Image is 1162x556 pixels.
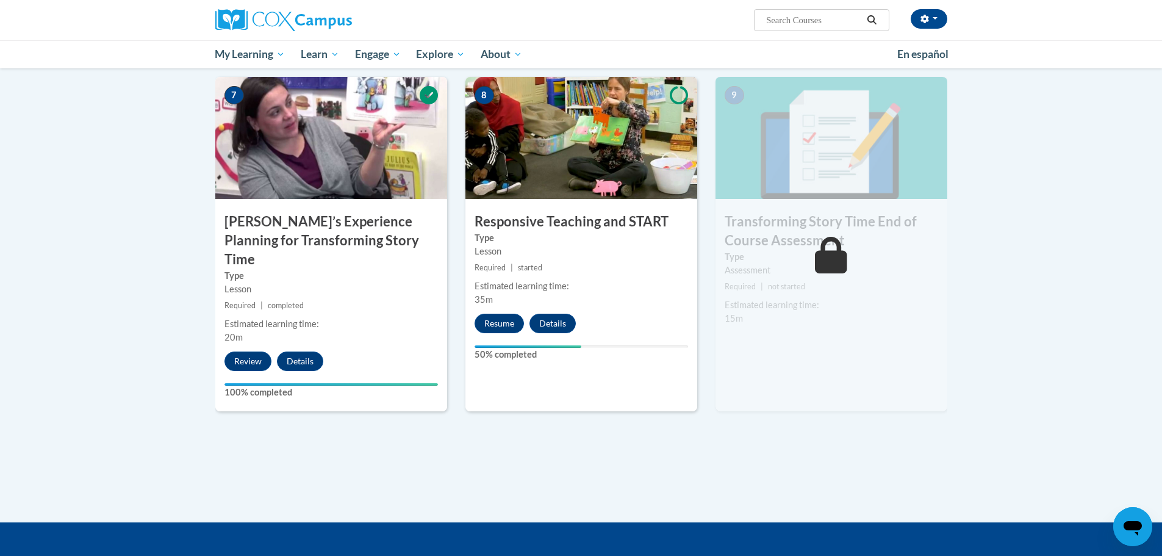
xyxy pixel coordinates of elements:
[725,298,938,312] div: Estimated learning time:
[224,301,256,310] span: Required
[260,301,263,310] span: |
[725,313,743,323] span: 15m
[475,314,524,333] button: Resume
[511,263,513,272] span: |
[215,9,447,31] a: Cox Campus
[475,245,688,258] div: Lesson
[911,9,947,29] button: Account Settings
[408,40,473,68] a: Explore
[224,352,271,371] button: Review
[215,47,285,62] span: My Learning
[761,282,763,291] span: |
[197,40,966,68] div: Main menu
[725,282,756,291] span: Required
[863,13,881,27] button: Search
[301,47,339,62] span: Learn
[355,47,401,62] span: Engage
[268,301,304,310] span: completed
[768,282,805,291] span: not started
[215,9,352,31] img: Cox Campus
[207,40,293,68] a: My Learning
[224,269,438,283] label: Type
[215,212,447,269] h3: [PERSON_NAME]’s Experience Planning for Transforming Story Time
[224,386,438,399] label: 100% completed
[347,40,409,68] a: Engage
[475,345,581,348] div: Your progress
[475,294,493,305] span: 35m
[224,86,244,104] span: 7
[529,314,576,333] button: Details
[725,86,744,104] span: 9
[215,77,447,199] img: Course Image
[715,77,947,199] img: Course Image
[475,280,688,293] div: Estimated learning time:
[715,212,947,250] h3: Transforming Story Time End of Course Assessment
[725,264,938,277] div: Assessment
[725,250,938,264] label: Type
[475,231,688,245] label: Type
[293,40,347,68] a: Learn
[475,263,506,272] span: Required
[416,47,465,62] span: Explore
[1113,507,1152,546] iframe: Button to launch messaging window
[224,283,438,296] div: Lesson
[224,317,438,331] div: Estimated learning time:
[224,383,438,386] div: Your progress
[475,348,688,361] label: 50% completed
[224,332,243,342] span: 20m
[765,13,863,27] input: Search Courses
[465,212,697,231] h3: Responsive Teaching and START
[277,352,323,371] button: Details
[473,40,530,68] a: About
[475,86,494,104] span: 8
[889,42,956,67] a: En español
[518,263,542,272] span: started
[897,48,949,60] span: En español
[481,47,522,62] span: About
[465,77,697,199] img: Course Image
